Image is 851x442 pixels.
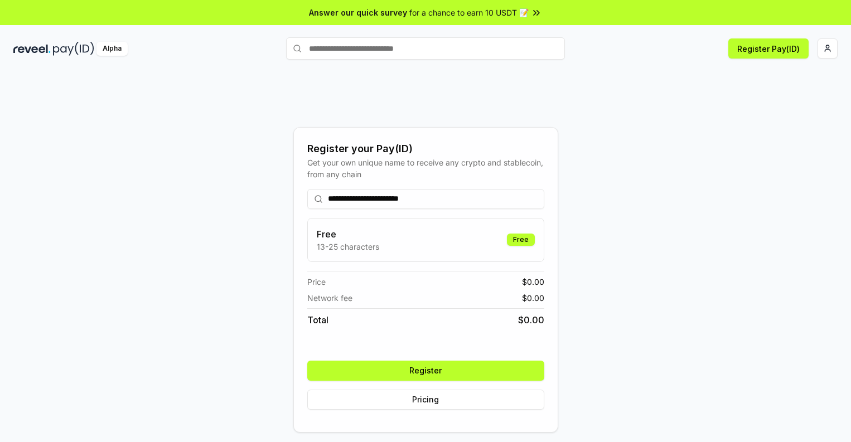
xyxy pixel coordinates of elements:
[317,227,379,241] h3: Free
[96,42,128,56] div: Alpha
[307,141,544,157] div: Register your Pay(ID)
[507,234,535,246] div: Free
[409,7,529,18] span: for a chance to earn 10 USDT 📝
[307,361,544,381] button: Register
[522,292,544,304] span: $ 0.00
[728,38,809,59] button: Register Pay(ID)
[307,276,326,288] span: Price
[53,42,94,56] img: pay_id
[518,313,544,327] span: $ 0.00
[522,276,544,288] span: $ 0.00
[307,292,352,304] span: Network fee
[13,42,51,56] img: reveel_dark
[317,241,379,252] p: 13-25 characters
[307,313,328,327] span: Total
[307,390,544,410] button: Pricing
[309,7,407,18] span: Answer our quick survey
[307,157,544,180] div: Get your own unique name to receive any crypto and stablecoin, from any chain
